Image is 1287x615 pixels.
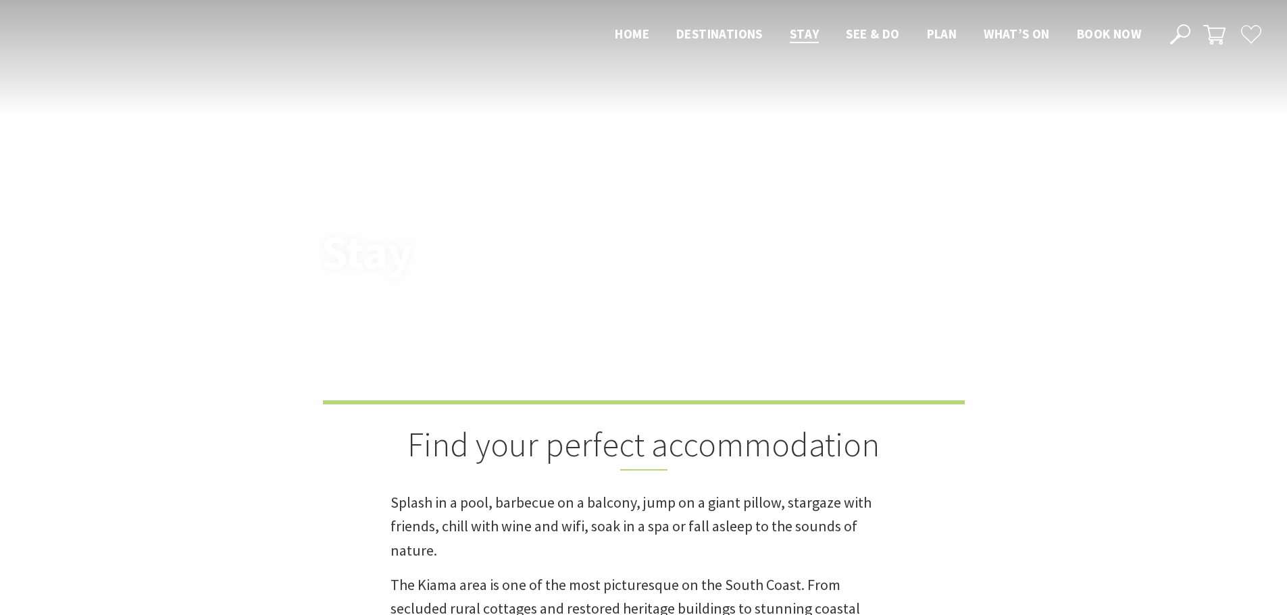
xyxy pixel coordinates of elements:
h1: Stay [322,226,703,278]
span: Plan [927,26,957,42]
a: Destinations [676,26,763,43]
a: See & Do [846,26,899,43]
p: Splash in a pool, barbecue on a balcony, jump on a giant pillow, stargaze with friends, chill wit... [390,491,897,562]
a: Stay [790,26,819,43]
span: What’s On [984,26,1050,42]
span: Stay [790,26,819,42]
h2: Find your perfect accommodation [390,425,897,471]
a: Home [615,26,649,43]
span: Home [615,26,649,42]
span: Destinations [676,26,763,42]
span: See & Do [846,26,899,42]
a: Book now [1077,26,1141,43]
span: Book now [1077,26,1141,42]
nav: Main Menu [601,24,1155,46]
a: Plan [927,26,957,43]
a: What’s On [984,26,1050,43]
